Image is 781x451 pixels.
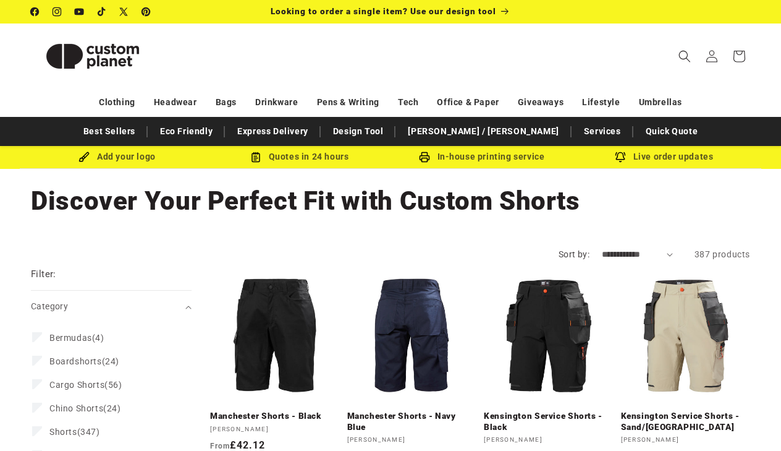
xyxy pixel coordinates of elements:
[208,149,390,165] div: Quotes in 24 hours
[31,301,68,311] span: Category
[694,249,750,259] span: 387 products
[255,92,298,113] a: Drinkware
[49,332,104,343] span: (4)
[518,92,564,113] a: Giveaways
[327,121,390,142] a: Design Tool
[154,121,219,142] a: Eco Friendly
[582,92,620,113] a: Lifestyle
[671,43,698,70] summary: Search
[31,184,750,218] h1: Discover Your Perfect Fit with Custom Shorts
[317,92,379,113] a: Pens & Writing
[398,92,418,113] a: Tech
[49,426,100,437] span: (347)
[615,152,626,163] img: Order updates
[578,121,627,142] a: Services
[573,149,755,165] div: Live order updates
[31,267,56,281] h2: Filter:
[31,291,192,322] summary: Category (0 selected)
[49,356,119,367] span: (24)
[271,6,496,16] span: Looking to order a single item? Use our design tool
[639,92,682,113] a: Umbrellas
[99,92,135,113] a: Clothing
[49,356,102,366] span: Boardshorts
[484,411,614,432] a: Kensington Service Shorts - Black
[154,92,197,113] a: Headwear
[49,403,103,413] span: Chino Shorts
[437,92,499,113] a: Office & Paper
[49,333,92,343] span: Bermudas
[419,152,430,163] img: In-house printing
[569,317,781,451] iframe: Chat Widget
[27,24,159,88] a: Custom Planet
[210,411,340,422] a: Manchester Shorts - Black
[77,121,141,142] a: Best Sellers
[231,121,315,142] a: Express Delivery
[402,121,565,142] a: [PERSON_NAME] / [PERSON_NAME]
[49,379,122,390] span: (56)
[347,411,477,432] a: Manchester Shorts - Navy Blue
[31,28,154,84] img: Custom Planet
[49,403,121,414] span: (24)
[390,149,573,165] div: In-house printing service
[559,249,589,259] label: Sort by:
[49,427,77,437] span: Shorts
[49,380,104,390] span: Cargo Shorts
[250,152,261,163] img: Order Updates Icon
[26,149,208,165] div: Add your logo
[78,152,90,163] img: Brush Icon
[216,92,237,113] a: Bags
[640,121,704,142] a: Quick Quote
